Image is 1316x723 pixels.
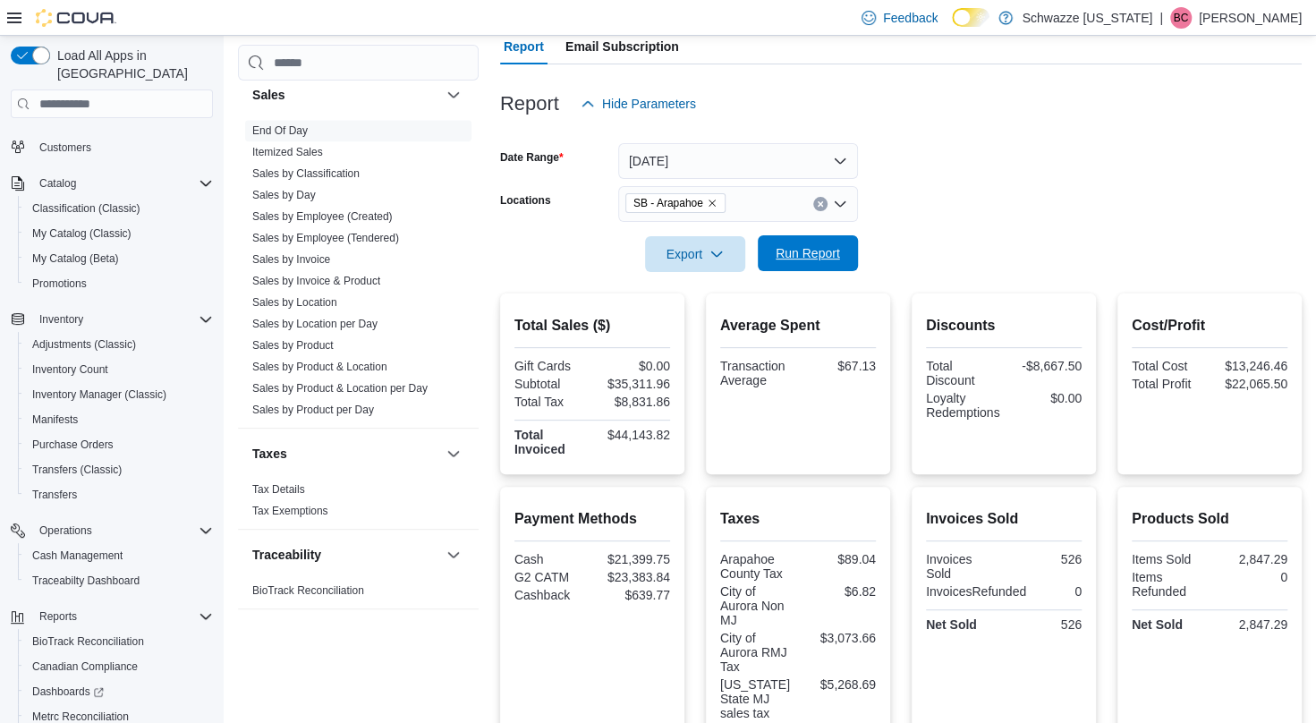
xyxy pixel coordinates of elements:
span: Adjustments (Classic) [25,334,213,355]
h2: Total Sales ($) [514,315,670,336]
span: Sales by Product [252,338,334,353]
a: Sales by Product per Day [252,404,374,416]
span: Feedback [883,9,938,27]
button: Manifests [18,407,220,432]
span: Email Subscription [565,29,679,64]
a: Sales by Product & Location per Day [252,382,428,395]
span: Transfers (Classic) [25,459,213,481]
a: Transfers (Classic) [25,459,129,481]
span: Sales by Invoice & Product [252,274,380,288]
a: Traceabilty Dashboard [25,570,147,591]
span: Report [504,29,544,64]
div: 2,847.29 [1213,617,1287,632]
a: Adjustments (Classic) [25,334,143,355]
label: Locations [500,193,551,208]
img: Cova [36,9,116,27]
span: Reports [32,606,213,627]
span: Customers [32,136,213,158]
span: Sales by Product per Day [252,403,374,417]
div: InvoicesRefunded [926,584,1026,599]
span: Sales by Invoice [252,252,330,267]
div: Arapahoe County Tax [720,552,794,581]
span: BioTrack Reconciliation [252,583,364,598]
span: My Catalog (Classic) [32,226,132,241]
span: End Of Day [252,123,308,138]
span: Operations [39,523,92,538]
span: My Catalog (Classic) [25,223,213,244]
div: $67.13 [802,359,876,373]
span: Dashboards [32,685,104,699]
div: $8,831.86 [596,395,670,409]
a: BioTrack Reconciliation [25,631,151,652]
span: Promotions [32,276,87,291]
div: $22,065.50 [1213,377,1287,391]
button: Inventory [32,309,90,330]
div: G2 CATM [514,570,589,584]
div: 2,847.29 [1213,552,1287,566]
span: Cash Management [32,549,123,563]
button: BioTrack Reconciliation [18,629,220,654]
span: Inventory Manager (Classic) [32,387,166,402]
div: $35,311.96 [596,377,670,391]
div: $6.82 [802,584,876,599]
span: BC [1174,7,1189,29]
span: Inventory Count [32,362,108,377]
button: Taxes [252,445,439,463]
div: $13,246.46 [1213,359,1287,373]
button: Remove SB - Arapahoe from selection in this group [707,198,717,208]
button: My Catalog (Beta) [18,246,220,271]
a: Sales by Product [252,339,334,352]
a: Transfers [25,484,84,506]
h3: Report [500,93,559,115]
span: Purchase Orders [25,434,213,455]
strong: Net Sold [926,617,977,632]
a: Manifests [25,409,85,430]
span: Sales by Product & Location per Day [252,381,428,396]
span: Customers [39,140,91,155]
button: Traceabilty Dashboard [18,568,220,593]
button: Customers [4,134,220,160]
span: Tax Exemptions [252,504,328,518]
button: Operations [32,520,99,541]
div: $5,268.69 [802,677,876,692]
div: Cashback [514,588,589,602]
div: Invoices Sold [926,552,1000,581]
button: Inventory [4,307,220,332]
span: Traceabilty Dashboard [32,574,140,588]
span: Canadian Compliance [25,656,213,677]
span: Sales by Classification [252,166,360,181]
span: Transfers [32,488,77,502]
button: [DATE] [618,143,858,179]
span: Dashboards [25,681,213,702]
button: Sales [443,84,464,106]
h3: Taxes [252,445,287,463]
p: [PERSON_NAME] [1199,7,1302,29]
span: Run Report [776,244,840,262]
div: Transaction Average [720,359,794,387]
a: Dashboards [25,681,111,702]
span: My Catalog (Beta) [25,248,213,269]
h2: Payment Methods [514,508,670,530]
div: Items Sold [1132,552,1206,566]
span: Classification (Classic) [25,198,213,219]
button: Promotions [18,271,220,296]
span: Reports [39,609,77,624]
a: Itemized Sales [252,146,323,158]
button: Catalog [32,173,83,194]
a: Inventory Manager (Classic) [25,384,174,405]
span: Sales by Location per Day [252,317,378,331]
div: 526 [1007,617,1082,632]
div: Subtotal [514,377,589,391]
a: Sales by Product & Location [252,361,387,373]
div: $3,073.66 [802,631,876,645]
div: Loyalty Redemptions [926,391,1000,420]
button: Canadian Compliance [18,654,220,679]
div: [US_STATE] State MJ sales tax [720,677,794,720]
a: Sales by Invoice & Product [252,275,380,287]
button: Traceability [252,546,439,564]
span: Transfers (Classic) [32,463,122,477]
span: Hide Parameters [602,95,696,113]
h2: Invoices Sold [926,508,1082,530]
button: Traceability [443,544,464,566]
h2: Products Sold [1132,508,1287,530]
